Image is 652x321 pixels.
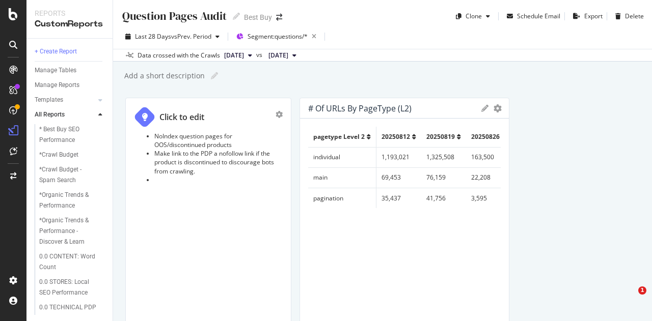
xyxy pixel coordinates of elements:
[421,147,466,167] td: 1,325,508
[638,286,646,295] span: 1
[224,51,244,60] span: 2025 Sep. 4th
[135,32,171,41] span: Last 28 Days
[39,251,105,273] a: 0.0 CONTENT: Word Count
[517,12,560,20] div: Schedule Email
[264,49,301,62] button: [DATE]
[39,215,105,247] a: *Organic Trends & Performance - Discover & Learn
[611,8,644,24] button: Delete
[376,188,422,208] td: 35,437
[39,190,105,211] a: *Organic Trends & Performance
[233,13,240,20] i: Edit report name
[471,132,500,141] span: 20250826
[39,124,98,145] div: * Best Buy SEO Performance
[123,71,205,81] div: Add a short description
[39,124,105,145] a: * Best Buy SEO Performance
[35,95,63,105] div: Templates
[503,8,560,24] button: Schedule Email
[617,286,642,311] iframe: Intercom live chat
[466,147,511,167] td: 163,500
[426,132,455,141] span: 20250819
[569,8,603,24] button: Export
[584,12,603,20] div: Export
[244,12,272,22] div: Best Buy
[39,150,105,160] a: *Crawl Budget
[154,132,283,149] li: NoIndex question pages for OOS/discontinued products
[276,14,282,21] div: arrow-right-arrow-left
[421,188,466,208] td: 41,756
[35,109,95,120] a: All Reports
[466,12,482,20] div: Clone
[308,188,376,208] td: pagination
[39,277,105,298] a: 0.0 STORES: Local SEO Performance
[39,150,78,160] div: *Crawl Budget
[35,95,95,105] a: Templates
[35,46,77,57] div: + Create Report
[154,149,283,175] li: Make link to the PDP a nofollow link if the product is discontinued to discourage bots from crawl...
[39,277,99,298] div: 0.0 STORES: Local SEO Performance
[35,46,105,57] a: + Create Report
[308,103,412,113] div: # of URLs by PageType (L2)
[452,8,494,24] button: Clone
[248,32,308,41] span: Segment: questions/*
[268,51,288,60] span: 2025 Aug. 5th
[220,49,256,62] button: [DATE]
[276,111,283,118] div: gear
[494,105,502,112] div: gear
[256,50,264,60] span: vs
[421,167,466,188] td: 76,159
[39,251,97,273] div: 0.0 CONTENT: Word Count
[35,80,105,91] a: Manage Reports
[121,28,224,45] button: Last 28 DaysvsPrev. Period
[313,132,365,141] span: pagetype Level 2
[138,51,220,60] div: Data crossed with the Crawls
[382,132,410,141] span: 20250812
[35,109,65,120] div: All Reports
[376,167,422,188] td: 69,453
[171,32,211,41] span: vs Prev. Period
[466,167,511,188] td: 22,208
[625,12,644,20] div: Delete
[35,8,104,18] div: Reports
[39,164,105,186] a: *Crawl Budget - Spam Search
[121,8,227,24] div: Question Pages Audit
[39,164,98,186] div: *Crawl Budget - Spam Search
[232,28,320,45] button: Segment:questions/*
[35,65,105,76] a: Manage Tables
[211,72,218,79] i: Edit report name
[308,167,376,188] td: main
[308,147,376,167] td: individual
[35,80,79,91] div: Manage Reports
[35,65,76,76] div: Manage Tables
[39,215,101,247] div: *Organic Trends & Performance - Discover & Learn
[159,111,204,123] div: Click to edit
[466,188,511,208] td: 3,595
[376,147,422,167] td: 1,193,021
[35,18,104,30] div: CustomReports
[39,190,98,211] div: *Organic Trends & Performance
